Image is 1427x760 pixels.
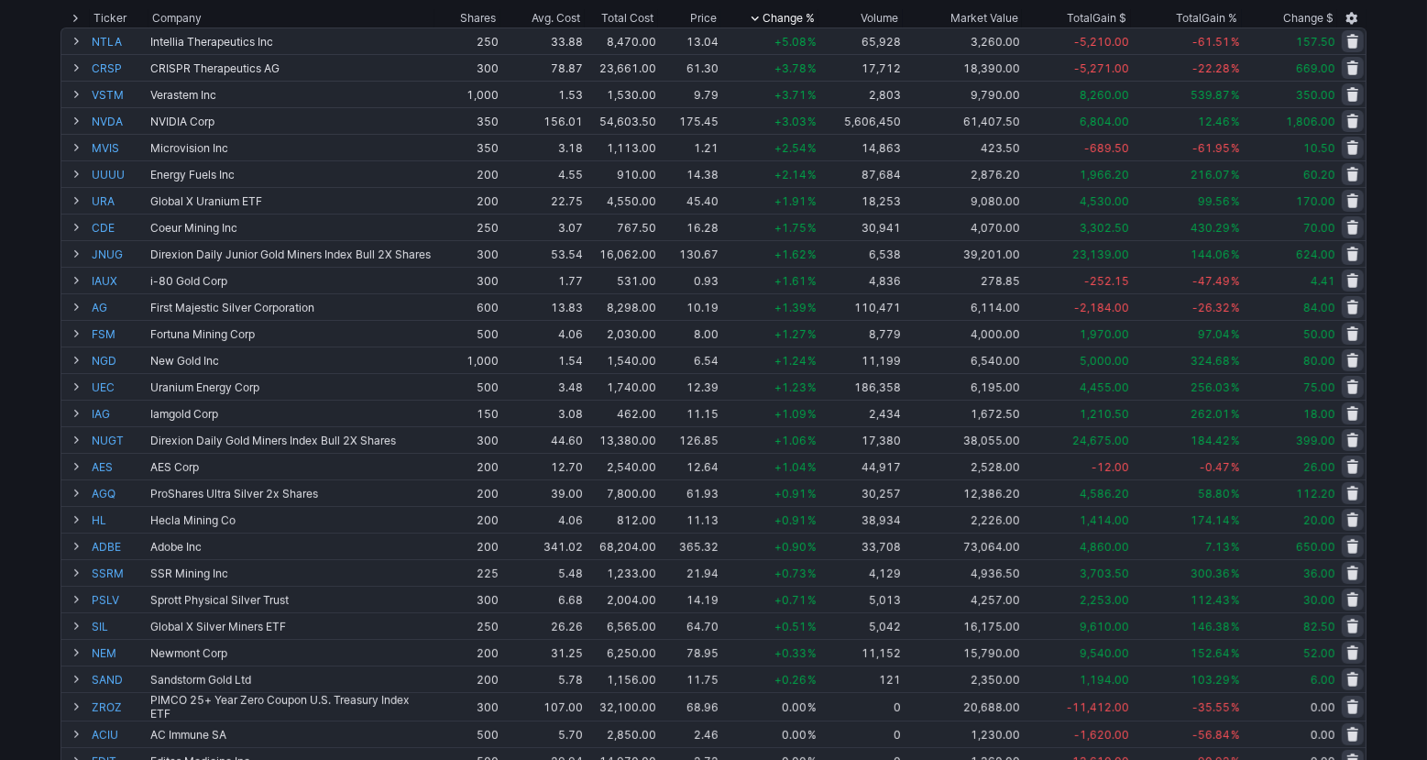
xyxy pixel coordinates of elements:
span: 10.50 [1303,141,1335,155]
td: 150 [434,400,500,426]
td: 12.70 [500,453,585,479]
td: 53.54 [500,240,585,267]
span: 4,455.00 [1080,380,1129,394]
td: 500 [434,320,500,347]
td: 4,836 [818,267,903,293]
td: 812.00 [585,506,658,533]
td: 87,684 [818,160,903,187]
span: % [1231,460,1240,474]
td: 5,606,450 [818,107,903,134]
span: 1,970.00 [1080,327,1129,341]
span: +1.06 [774,434,807,447]
span: 24,675.00 [1072,434,1129,447]
span: +1.24 [774,354,807,368]
span: % [1231,513,1240,527]
td: 300 [434,426,500,453]
td: 200 [434,479,500,506]
td: 11.15 [658,400,720,426]
span: 430.29 [1191,221,1230,235]
td: 2,540.00 [585,453,658,479]
span: 144.06 [1191,248,1230,261]
a: HL [92,507,147,533]
td: 350 [434,134,500,160]
a: NTLA [92,28,147,54]
td: 44.60 [500,426,585,453]
td: 4.55 [500,160,585,187]
span: +1.27 [774,327,807,341]
div: Intellia Therapeutics Inc [150,35,433,49]
a: NUGT [92,427,147,453]
td: 2,434 [818,400,903,426]
span: % [807,248,817,261]
span: Change % [763,9,815,28]
div: NVIDIA Corp [150,115,433,128]
span: +0.91 [774,487,807,501]
span: % [807,380,817,394]
div: Expand All [60,9,90,28]
td: 200 [434,187,500,214]
span: -47.49 [1192,274,1230,288]
span: 7.13 [1205,540,1230,554]
span: 6,804.00 [1080,115,1129,128]
span: % [807,141,817,155]
td: 0.93 [658,267,720,293]
td: 17,380 [818,426,903,453]
span: % [1231,274,1240,288]
span: -689.50 [1084,141,1129,155]
span: +1.09 [774,407,807,421]
td: 38,934 [818,506,903,533]
td: 8,298.00 [585,293,658,320]
span: -0.47 [1200,460,1230,474]
td: 130.67 [658,240,720,267]
a: ZROZ [92,693,147,721]
span: % [807,513,817,527]
td: 1,672.50 [903,400,1023,426]
td: 8,470.00 [585,28,658,54]
span: 669.00 [1296,61,1335,75]
span: 70.00 [1303,221,1335,235]
div: Total Cost [602,9,654,28]
td: 910.00 [585,160,658,187]
td: 8,779 [818,320,903,347]
td: 2,030.00 [585,320,658,347]
span: 4.41 [1311,274,1335,288]
span: 8,260.00 [1080,88,1129,102]
span: % [807,327,817,341]
td: 12,386.20 [903,479,1023,506]
td: 45.40 [658,187,720,214]
div: Fortuna Mining Corp [150,327,433,341]
a: ACIU [92,721,147,747]
a: URA [92,188,147,214]
span: 624.00 [1296,248,1335,261]
td: 1,740.00 [585,373,658,400]
span: 399.00 [1296,434,1335,447]
td: 2,876.20 [903,160,1023,187]
span: % [807,274,817,288]
span: 23,139.00 [1072,248,1129,261]
td: 12.39 [658,373,720,400]
a: AG [92,294,147,320]
td: 39.00 [500,479,585,506]
span: 5,000.00 [1080,354,1129,368]
td: 1,530.00 [585,81,658,107]
span: 1,966.20 [1080,168,1129,182]
td: 13.83 [500,293,585,320]
div: Volume [862,9,899,28]
span: +1.23 [774,380,807,394]
span: 4,586.20 [1080,487,1129,501]
div: Gain % [1177,9,1238,28]
td: 3.08 [500,400,585,426]
td: 200 [434,453,500,479]
span: % [807,35,817,49]
span: 4,860.00 [1080,540,1129,554]
td: 13.04 [658,28,720,54]
td: 9,080.00 [903,187,1023,214]
td: 9,790.00 [903,81,1023,107]
span: +0.91 [774,513,807,527]
div: New Gold Inc [150,354,433,368]
span: -61.95 [1192,141,1230,155]
span: 26.00 [1303,460,1335,474]
td: 23,661.00 [585,54,658,81]
span: % [807,540,817,554]
td: 10.19 [658,293,720,320]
